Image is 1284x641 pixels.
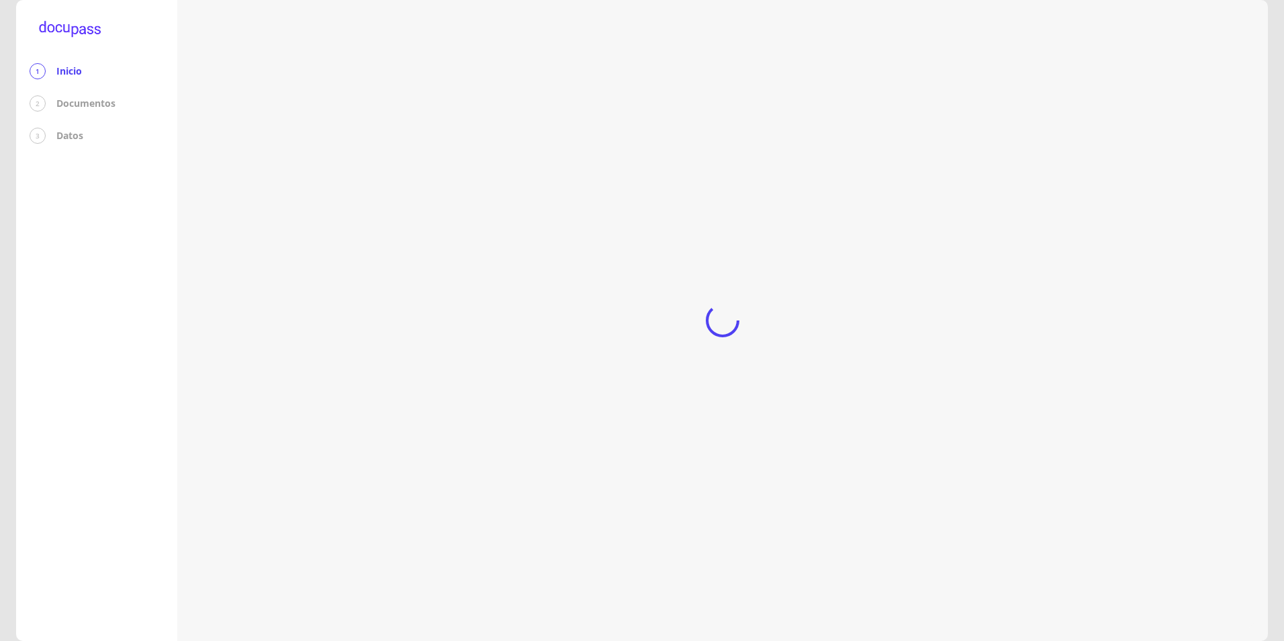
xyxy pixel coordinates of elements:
[56,129,83,142] p: Datos
[30,13,110,47] img: logo
[56,97,116,110] p: Documentos
[30,128,46,144] div: 3
[56,65,82,78] p: Inicio
[30,95,46,112] div: 2
[30,63,46,79] div: 1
